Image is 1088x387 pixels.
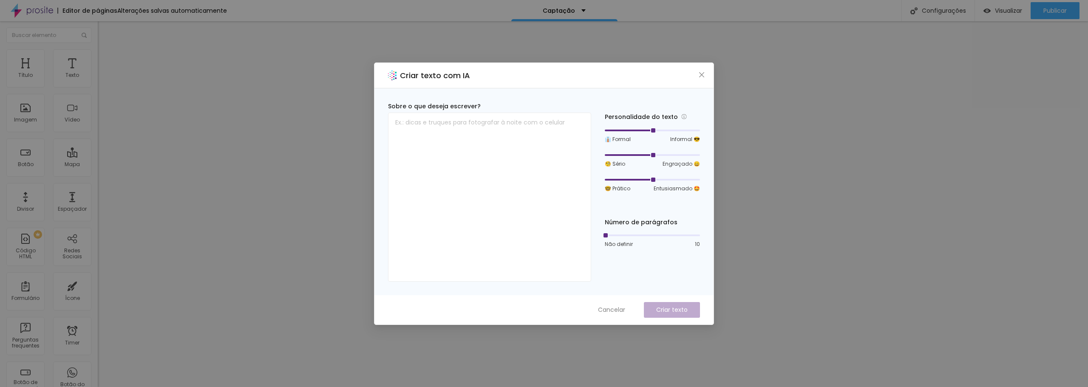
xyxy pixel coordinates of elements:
[605,112,700,122] div: Personalidade do texto
[605,136,631,143] span: 👔 Formal
[388,102,591,111] div: Sobre o que deseja escrever?
[117,8,227,14] div: Alterações salvas automaticamente
[57,8,117,14] div: Editor de páginas
[995,7,1022,14] span: Visualizar
[6,28,91,43] input: Buscar elemento
[698,71,705,78] span: close
[697,70,706,79] button: Close
[8,337,42,349] div: Perguntas frequentes
[8,248,42,260] div: Código HTML
[910,7,918,14] img: Icone
[663,160,700,168] span: Engraçado 😄
[670,136,700,143] span: Informal 😎
[654,185,700,192] span: Entusiasmado 🤩
[589,302,634,318] button: Cancelar
[11,295,40,301] div: Formulário
[605,240,633,248] span: Não definir
[1043,7,1067,14] span: Publicar
[1031,2,1079,19] button: Publicar
[400,70,470,81] h2: Criar texto com IA
[17,206,34,212] div: Divisor
[14,117,37,123] div: Imagem
[18,161,34,167] div: Botão
[695,240,700,248] span: 10
[65,161,80,167] div: Mapa
[543,8,575,14] p: Captação
[65,117,80,123] div: Vídeo
[58,206,87,212] div: Espaçador
[983,7,991,14] img: view-1.svg
[605,185,630,192] span: 🤓 Prático
[18,72,33,78] div: Título
[82,33,87,38] img: Icone
[598,305,625,314] span: Cancelar
[98,21,1088,387] iframe: Editor
[65,295,80,301] div: Ícone
[55,248,89,260] div: Redes Sociais
[644,302,700,318] button: Criar texto
[65,340,79,346] div: Timer
[605,218,700,227] div: Número de parágrafos
[65,72,79,78] div: Texto
[975,2,1031,19] button: Visualizar
[605,160,625,168] span: 🧐 Sério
